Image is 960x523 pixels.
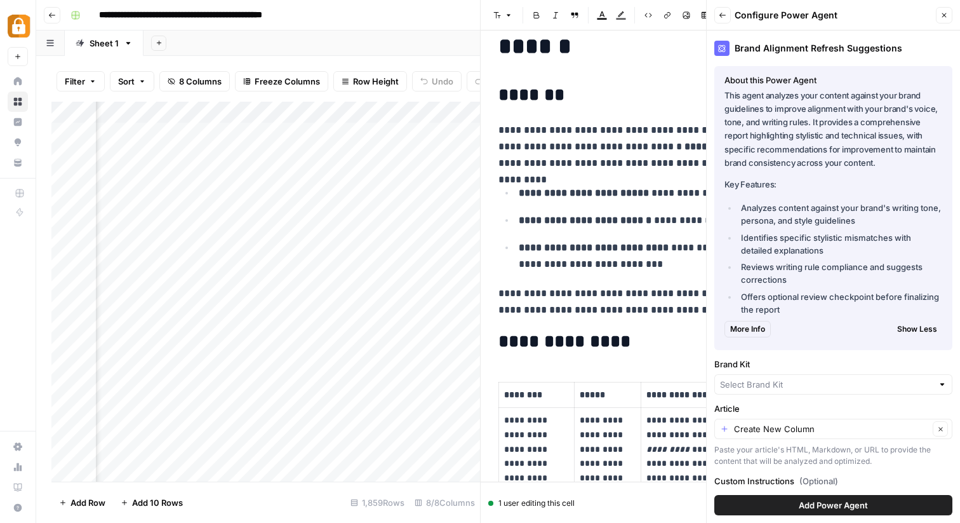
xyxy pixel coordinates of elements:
li: Reviews writing rule compliance and suggests corrections [738,261,942,286]
input: Select Brand Kit [720,378,933,391]
span: Sort [118,75,135,88]
li: Identifies specific stylistic mismatches with detailed explanations [738,231,942,257]
button: Show Less [892,321,942,337]
span: Add Power Agent [799,499,868,512]
button: Freeze Columns [235,71,328,92]
a: Learning Hub [8,477,28,498]
button: Add Power Agent [714,495,952,515]
button: Sort [110,71,154,92]
label: Brand Kit [714,358,952,370]
a: Usage [8,457,28,477]
span: Row Height [353,75,399,88]
button: Add Row [51,492,113,513]
li: Offers optional review checkpoint before finalizing the report [738,290,942,316]
button: Help + Support [8,498,28,518]
button: Row Height [333,71,407,92]
p: Key Features: [724,178,942,191]
span: Freeze Columns [255,75,320,88]
img: Adzz Logo [8,15,30,37]
span: Add 10 Rows [132,496,183,509]
span: 8 Columns [179,75,222,88]
button: Filter [57,71,105,92]
button: Undo [412,71,462,92]
span: Undo [432,75,453,88]
li: Analyzes content against your brand's writing tone, persona, and style guidelines [738,201,942,227]
span: More Info [730,323,765,335]
span: Add Row [70,496,105,509]
button: Workspace: Adzz [8,10,28,42]
a: Settings [8,437,28,457]
input: Create New Column [734,423,929,435]
div: 8/8 Columns [410,492,480,513]
label: Custom Instructions [714,475,952,487]
a: Your Data [8,153,28,173]
a: Insights [8,112,28,132]
div: Paste your article's HTML, Markdown, or URL to provide the content that will be analyzed and opti... [714,444,952,467]
label: Article [714,402,952,415]
button: 8 Columns [159,71,230,92]
a: Browse [8,92,28,112]
div: Sheet 1 [90,37,119,50]
span: (Optional) [799,475,838,487]
div: Brand Alignment Refresh Suggestions [714,41,952,56]
a: Home [8,71,28,92]
div: 1,859 Rows [345,492,410,513]
p: This agent analyzes your content against your brand guidelines to improve alignment with your bra... [724,89,942,170]
div: About this Power Agent [724,74,942,86]
div: 1 user editing this cell [488,498,575,509]
span: Filter [65,75,85,88]
span: Show Less [897,323,937,335]
a: Sheet 1 [65,31,143,56]
button: Add 10 Rows [113,492,190,513]
button: More Info [724,321,771,337]
a: Opportunities [8,132,28,153]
